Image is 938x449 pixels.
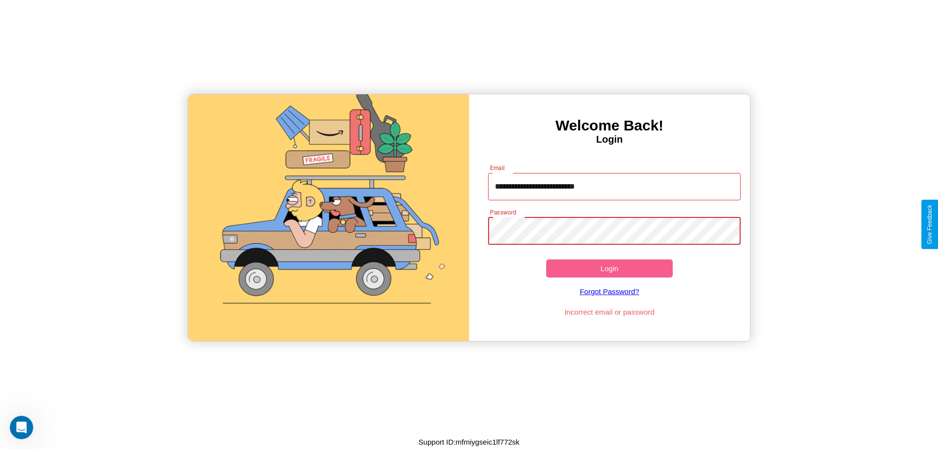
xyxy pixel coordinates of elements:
label: Email [490,164,505,172]
a: Forgot Password? [483,278,736,305]
label: Password [490,208,516,216]
iframe: Intercom live chat [10,416,33,439]
h3: Welcome Back! [469,117,750,134]
p: Support ID: mfmiygseic1lf772sk [419,435,520,449]
button: Login [546,259,673,278]
img: gif [188,94,469,341]
div: Give Feedback [926,205,933,244]
h4: Login [469,134,750,145]
p: Incorrect email or password [483,305,736,319]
